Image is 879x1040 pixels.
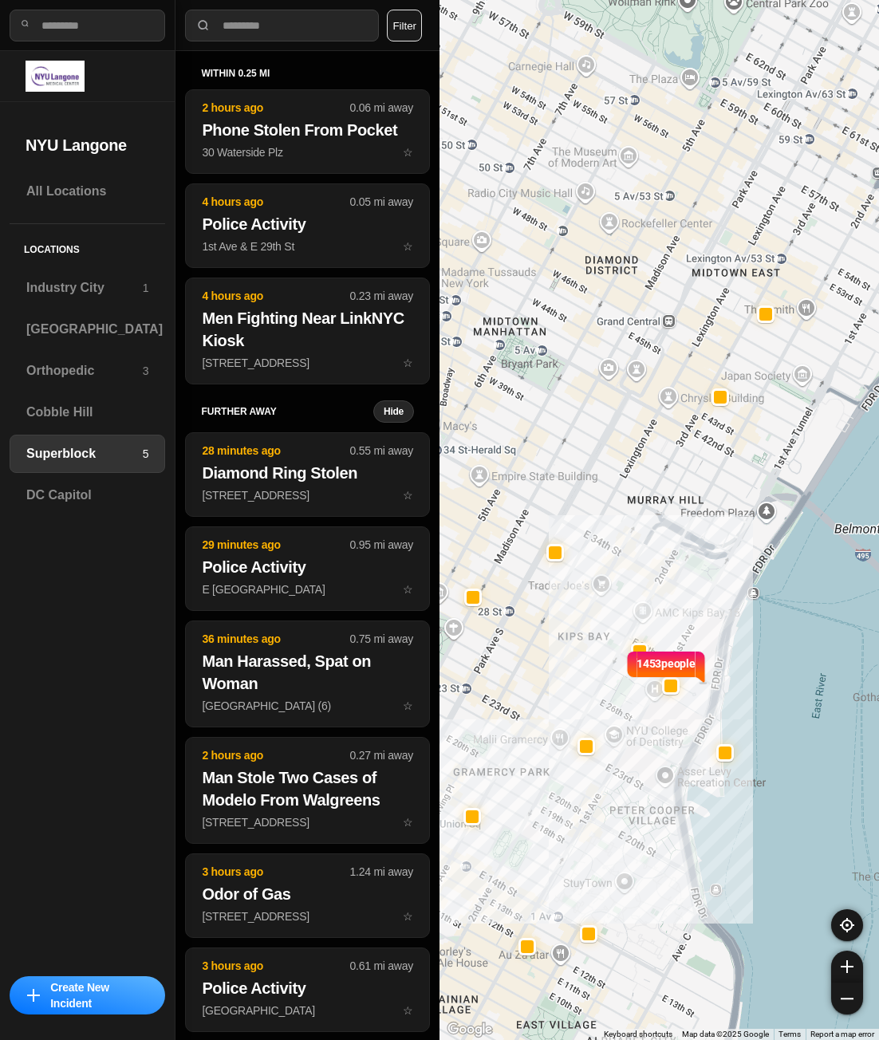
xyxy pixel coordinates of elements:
p: 3 hours ago [202,958,349,974]
p: 29 minutes ago [202,537,349,553]
img: search [20,18,30,29]
a: 28 minutes ago0.55 mi awayDiamond Ring Stolen[STREET_ADDRESS]star [185,488,430,502]
a: Terms (opens in new tab) [778,1030,801,1038]
p: [STREET_ADDRESS] [202,355,413,371]
p: 0.05 mi away [350,194,413,210]
p: 0.27 mi away [350,747,413,763]
p: 4 hours ago [202,194,349,210]
p: 1453 people [637,656,696,691]
button: Keyboard shortcuts [604,1029,672,1040]
h2: Diamond Ring Stolen [202,462,413,484]
button: 3 hours ago1.24 mi awayOdor of Gas[STREET_ADDRESS]star [185,853,430,938]
button: 4 hours ago0.05 mi awayPolice Activity1st Ave & E 29th Ststar [185,183,430,268]
a: DC Capitol [10,476,165,514]
p: 36 minutes ago [202,631,349,647]
button: recenter [831,909,863,941]
h2: Police Activity [202,977,413,999]
h2: Police Activity [202,556,413,578]
img: logo [26,61,85,92]
button: 2 hours ago0.06 mi awayPhone Stolen From Pocket30 Waterside Plzstar [185,89,430,174]
a: 3 hours ago1.24 mi awayOdor of Gas[STREET_ADDRESS]star [185,909,430,923]
h3: [GEOGRAPHIC_DATA] [26,320,163,339]
h2: Man Stole Two Cases of Modelo From Walgreens [202,766,413,811]
h3: Superblock [26,444,143,463]
p: [STREET_ADDRESS] [202,908,413,924]
span: star [403,489,413,502]
a: [GEOGRAPHIC_DATA] [10,310,165,349]
h5: within 0.25 mi [201,67,414,80]
h2: Man Harassed, Spat on Woman [202,650,413,695]
a: All Locations [10,172,165,211]
a: Cobble Hill [10,393,165,431]
p: [STREET_ADDRESS] [202,487,413,503]
a: Open this area in Google Maps (opens a new window) [443,1019,496,1040]
button: Filter [387,10,422,41]
img: icon [27,989,40,1002]
button: zoom-out [831,983,863,1014]
a: Report a map error [810,1030,874,1038]
span: star [403,357,413,369]
a: Superblock5 [10,435,165,473]
p: 1.24 mi away [350,864,413,880]
button: 3 hours ago0.61 mi awayPolice Activity[GEOGRAPHIC_DATA]star [185,947,430,1032]
h2: Men Fighting Near LinkNYC Kiosk [202,307,413,352]
a: iconCreate New Incident [10,976,165,1014]
p: 3 [143,363,149,379]
p: 0.95 mi away [350,537,413,553]
p: 4 hours ago [202,288,349,304]
a: 2 hours ago0.06 mi awayPhone Stolen From Pocket30 Waterside Plzstar [185,145,430,159]
img: notch [695,649,707,684]
button: 28 minutes ago0.55 mi awayDiamond Ring Stolen[STREET_ADDRESS]star [185,432,430,517]
p: 0.55 mi away [350,443,413,459]
a: Orthopedic3 [10,352,165,390]
h2: Police Activity [202,213,413,235]
p: 2 hours ago [202,100,349,116]
a: 36 minutes ago0.75 mi awayMan Harassed, Spat on Woman[GEOGRAPHIC_DATA] (6)star [185,699,430,712]
a: 4 hours ago0.05 mi awayPolice Activity1st Ave & E 29th Ststar [185,239,430,253]
span: star [403,146,413,159]
h5: further away [201,405,373,418]
p: 1st Ave & E 29th St [202,238,413,254]
h3: Cobble Hill [26,403,148,422]
p: [GEOGRAPHIC_DATA] [202,1003,413,1018]
a: 2 hours ago0.27 mi awayMan Stole Two Cases of Modelo From Walgreens[STREET_ADDRESS]star [185,815,430,829]
h2: Phone Stolen From Pocket [202,119,413,141]
p: 0.23 mi away [350,288,413,304]
span: star [403,816,413,829]
p: [GEOGRAPHIC_DATA] (6) [202,698,413,714]
a: Industry City1 [10,269,165,307]
img: recenter [840,918,854,932]
p: 5 [143,446,149,462]
img: Google [443,1019,496,1040]
p: 0.61 mi away [350,958,413,974]
img: notch [625,649,637,684]
button: zoom-in [831,951,863,983]
p: Create New Incident [50,979,149,1011]
h3: DC Capitol [26,486,148,505]
p: 30 Waterside Plz [202,144,413,160]
p: 0.75 mi away [350,631,413,647]
img: zoom-in [841,960,853,973]
small: Hide [384,405,404,418]
h3: All Locations [26,182,148,201]
h2: Odor of Gas [202,883,413,905]
p: 2 hours ago [202,747,349,763]
span: star [403,240,413,253]
button: 4 hours ago0.23 mi awayMen Fighting Near LinkNYC Kiosk[STREET_ADDRESS]star [185,278,430,384]
img: zoom-out [841,992,853,1005]
span: star [403,910,413,923]
button: Hide [373,400,414,423]
span: star [403,583,413,596]
h2: NYU Langone [26,134,149,156]
a: 3 hours ago0.61 mi awayPolice Activity[GEOGRAPHIC_DATA]star [185,1003,430,1017]
p: 0.06 mi away [350,100,413,116]
a: 29 minutes ago0.95 mi awayPolice ActivityE [GEOGRAPHIC_DATA]star [185,582,430,596]
h5: Locations [10,224,165,269]
p: 28 minutes ago [202,443,349,459]
p: E [GEOGRAPHIC_DATA] [202,581,413,597]
a: 4 hours ago0.23 mi awayMen Fighting Near LinkNYC Kiosk[STREET_ADDRESS]star [185,356,430,369]
p: 3 hours ago [202,864,349,880]
p: [STREET_ADDRESS] [202,814,413,830]
span: star [403,699,413,712]
span: star [403,1004,413,1017]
